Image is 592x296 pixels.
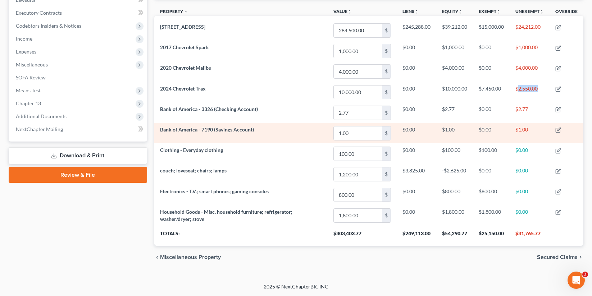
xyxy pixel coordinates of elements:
[397,226,436,246] th: $249,113.00
[473,226,510,246] th: $25,150.00
[160,106,258,112] span: Bank of America - 3326 (Checking Account)
[496,10,501,14] i: unfold_more
[473,61,510,82] td: $0.00
[382,209,391,222] div: $
[582,272,588,277] span: 3
[16,87,41,93] span: Means Test
[334,147,382,161] input: 0.00
[473,143,510,164] td: $100.00
[397,41,436,61] td: $0.00
[479,9,501,14] a: Exemptunfold_more
[184,10,188,14] i: expand_less
[436,61,473,82] td: $4,000.00
[436,164,473,185] td: -$2,625.00
[10,6,147,19] a: Executory Contracts
[510,185,550,205] td: $0.00
[10,123,147,136] a: NextChapter Mailing
[160,65,211,71] span: 2020 Chevrolet Malibu
[382,106,391,120] div: $
[568,272,585,289] iframe: Intercom live chat
[414,10,419,14] i: unfold_more
[160,9,188,14] a: Property expand_less
[397,123,436,143] td: $0.00
[397,164,436,185] td: $3,825.00
[397,143,436,164] td: $0.00
[436,205,473,226] td: $1,800.00
[382,24,391,37] div: $
[397,205,436,226] td: $0.00
[537,254,578,260] span: Secured Claims
[537,254,583,260] button: Secured Claims chevron_right
[334,209,382,222] input: 0.00
[154,254,221,260] button: chevron_left Miscellaneous Property
[382,188,391,202] div: $
[382,44,391,58] div: $
[436,185,473,205] td: $800.00
[473,164,510,185] td: $0.00
[473,102,510,123] td: $0.00
[334,188,382,202] input: 0.00
[436,123,473,143] td: $1.00
[473,41,510,61] td: $0.00
[91,283,501,296] div: 2025 © NextChapterBK, INC
[334,106,382,120] input: 0.00
[397,20,436,41] td: $245,288.00
[578,254,583,260] i: chevron_right
[436,41,473,61] td: $1,000.00
[436,102,473,123] td: $2.77
[397,82,436,102] td: $0.00
[510,226,550,246] th: $31,765.77
[328,226,397,246] th: $303,403.77
[382,85,391,99] div: $
[510,20,550,41] td: $24,212.00
[510,123,550,143] td: $1.00
[347,10,352,14] i: unfold_more
[334,167,382,181] input: 0.00
[510,102,550,123] td: $2.77
[436,82,473,102] td: $10,000.00
[160,254,221,260] span: Miscellaneous Property
[16,61,48,68] span: Miscellaneous
[473,82,510,102] td: $7,450.00
[16,10,62,16] span: Executory Contracts
[473,185,510,205] td: $800.00
[510,164,550,185] td: $0.00
[160,209,292,222] span: Household Goods - Misc. household furniture; refrigerator; washer/dryer; stove
[16,23,81,29] span: Codebtors Insiders & Notices
[16,126,63,132] span: NextChapter Mailing
[436,226,473,246] th: $54,290.77
[382,147,391,161] div: $
[10,71,147,84] a: SOFA Review
[382,126,391,140] div: $
[334,85,382,99] input: 0.00
[160,44,209,50] span: 2017 Chevrolet Spark
[436,20,473,41] td: $39,212.00
[160,24,205,30] span: [STREET_ADDRESS]
[16,36,32,42] span: Income
[402,9,419,14] a: Liensunfold_more
[154,254,160,260] i: chevron_left
[382,167,391,181] div: $
[16,48,36,55] span: Expenses
[397,102,436,123] td: $0.00
[333,9,352,14] a: Valueunfold_more
[9,147,147,164] a: Download & Print
[9,167,147,183] a: Review & File
[436,143,473,164] td: $100.00
[510,82,550,102] td: $2,550.00
[16,113,67,119] span: Additional Documents
[510,41,550,61] td: $1,000.00
[160,188,269,194] span: Electronics - T.V.; smart phones; gaming consoles
[550,4,583,20] th: Override
[539,10,544,14] i: unfold_more
[160,147,223,153] span: Clothing - Everyday clothing
[473,205,510,226] td: $1,800.00
[473,20,510,41] td: $15,000.00
[334,24,382,37] input: 0.00
[397,61,436,82] td: $0.00
[510,205,550,226] td: $0.00
[154,226,328,246] th: Totals:
[16,100,41,106] span: Chapter 13
[16,74,46,80] span: SOFA Review
[334,126,382,140] input: 0.00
